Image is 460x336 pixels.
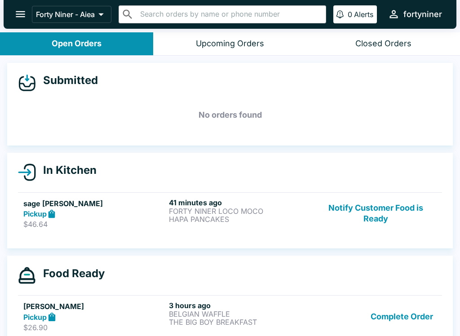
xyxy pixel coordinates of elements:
input: Search orders by name or phone number [137,8,322,21]
div: Closed Orders [355,39,411,49]
h5: No orders found [18,99,442,131]
strong: Pickup [23,209,47,218]
p: BELGIAN WAFFLE [169,310,311,318]
h4: Submitted [36,74,98,87]
div: fortyniner [403,9,442,20]
h5: sage [PERSON_NAME] [23,198,165,209]
button: Notify Customer Food is Ready [315,198,437,229]
h5: [PERSON_NAME] [23,301,165,312]
p: $26.90 [23,323,165,332]
a: sage [PERSON_NAME]Pickup$46.6441 minutes agoFORTY NINER LOCO MOCOHAPA PANCAKESNotify Customer Foo... [18,192,442,234]
div: Open Orders [52,39,102,49]
h6: 41 minutes ago [169,198,311,207]
button: Forty Niner - Aiea [32,6,111,23]
h6: 3 hours ago [169,301,311,310]
p: Forty Niner - Aiea [36,10,95,19]
p: $46.64 [23,220,165,229]
p: 0 [348,10,352,19]
h4: Food Ready [36,267,105,280]
button: open drawer [9,3,32,26]
button: fortyniner [384,4,446,24]
p: FORTY NINER LOCO MOCO [169,207,311,215]
div: Upcoming Orders [196,39,264,49]
strong: Pickup [23,313,47,322]
p: Alerts [354,10,373,19]
button: Complete Order [367,301,437,332]
p: HAPA PANCAKES [169,215,311,223]
p: THE BIG BOY BREAKFAST [169,318,311,326]
h4: In Kitchen [36,164,97,177]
